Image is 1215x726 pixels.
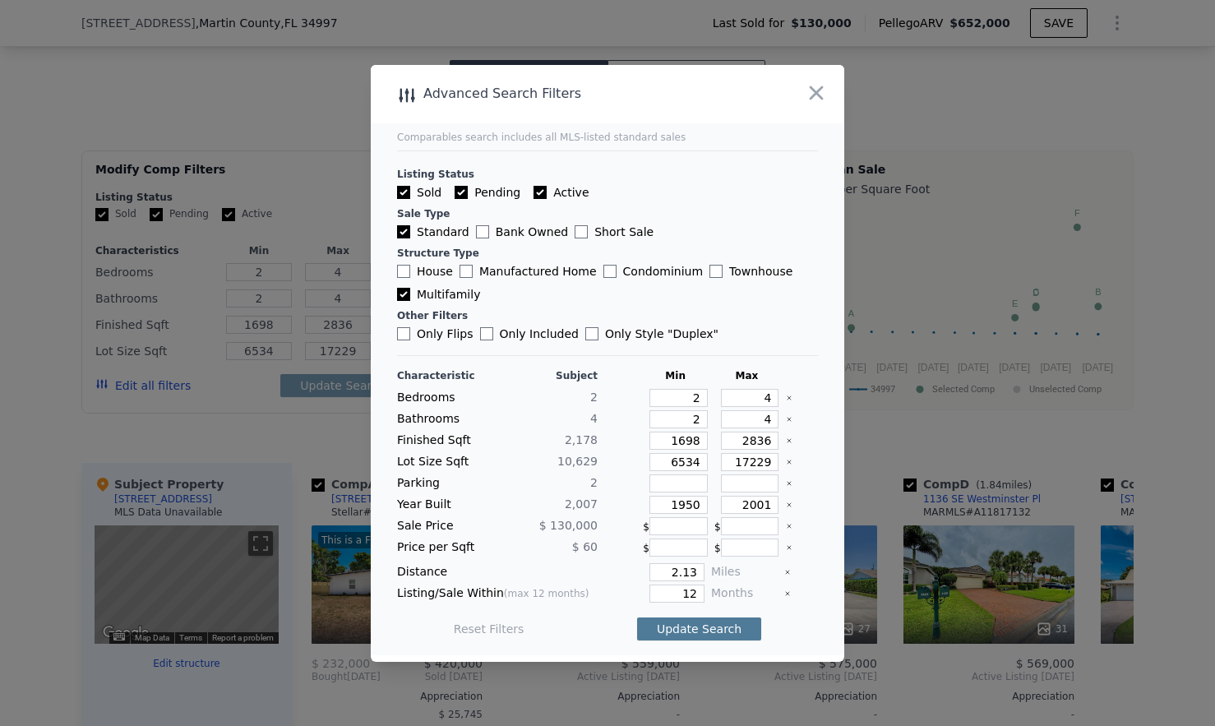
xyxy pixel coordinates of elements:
input: Only Included [480,327,493,340]
div: $ [714,539,779,557]
div: $ [714,517,779,535]
input: Only Style "Duplex" [585,327,598,340]
input: Pending [455,186,468,199]
div: Parking [397,474,494,492]
div: Finished Sqft [397,432,494,450]
div: Miles [711,563,778,581]
div: Min [643,369,708,382]
button: Clear [786,416,792,423]
button: Clear [786,480,792,487]
input: Townhouse [709,265,723,278]
span: 2,007 [565,497,598,511]
input: Only Flips [397,327,410,340]
label: Short Sale [575,224,654,240]
input: Sold [397,186,410,199]
input: Standard [397,225,410,238]
button: Reset [454,621,524,637]
div: Bathrooms [397,410,494,428]
div: Distance [397,563,598,581]
label: Bank Owned [476,224,568,240]
input: Short Sale [575,225,588,238]
input: Active [534,186,547,199]
label: Multifamily [397,286,480,303]
span: (max 12 months) [504,588,589,599]
input: Multifamily [397,288,410,301]
div: Sale Price [397,517,494,535]
label: Condominium [603,263,703,280]
label: Townhouse [709,263,792,280]
label: Active [534,184,589,201]
div: Bedrooms [397,389,494,407]
label: Manufactured Home [460,263,597,280]
label: Sold [397,184,441,201]
label: Only Style " Duplex " [585,326,718,342]
label: Standard [397,224,469,240]
div: Characteristic [397,369,494,382]
span: 2 [590,476,598,489]
div: Lot Size Sqft [397,453,494,471]
button: Clear [786,437,792,444]
input: Manufactured Home [460,265,473,278]
button: Clear [786,544,792,551]
input: Bank Owned [476,225,489,238]
span: 4 [590,412,598,425]
div: Advanced Search Filters [371,82,750,105]
span: 2 [590,391,598,404]
label: Pending [455,184,520,201]
span: $ 130,000 [539,519,598,532]
div: Price per Sqft [397,539,494,557]
div: Max [714,369,779,382]
button: Update Search [637,617,761,640]
button: Clear [786,502,792,508]
div: Listing Status [397,168,818,181]
label: Only Included [480,326,579,342]
button: Clear [786,523,792,529]
label: Only Flips [397,326,474,342]
button: Clear [786,395,792,401]
div: Subject [501,369,598,382]
span: $ 60 [572,540,598,553]
div: Listing/Sale Within [397,585,598,603]
div: Other Filters [397,309,818,322]
div: Sale Type [397,207,818,220]
div: Year Built [397,496,494,514]
span: 2,178 [565,433,598,446]
div: Comparables search includes all MLS-listed standard sales [397,131,818,144]
span: 10,629 [557,455,598,468]
input: Condominium [603,265,617,278]
label: House [397,263,453,280]
div: $ [643,517,708,535]
div: $ [643,539,708,557]
div: Months [711,585,778,603]
div: Structure Type [397,247,818,260]
button: Clear [784,590,791,597]
button: Clear [786,459,792,465]
input: House [397,265,410,278]
button: Clear [784,569,791,576]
